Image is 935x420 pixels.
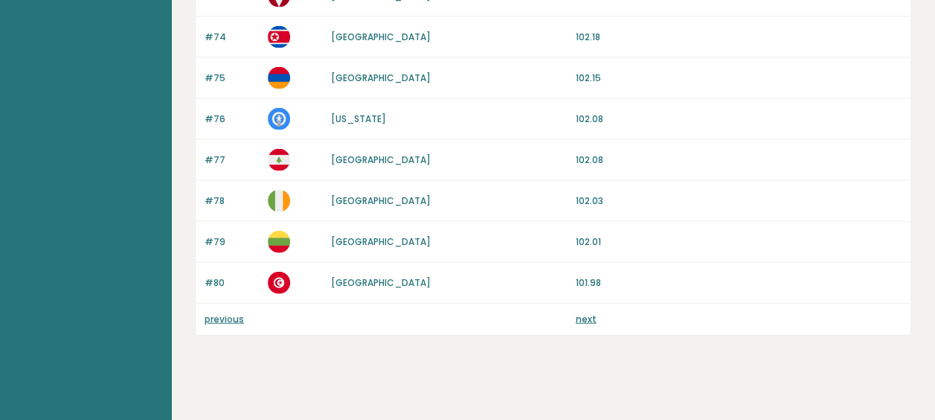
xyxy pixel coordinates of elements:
[268,26,290,48] img: kp.svg
[205,112,259,126] p: #76
[205,71,259,85] p: #75
[268,231,290,253] img: lt.svg
[331,112,386,125] a: [US_STATE]
[268,149,290,171] img: lb.svg
[205,276,259,290] p: #80
[268,272,290,294] img: tn.svg
[576,71,902,85] p: 102.15
[331,71,431,84] a: [GEOGRAPHIC_DATA]
[331,31,431,43] a: [GEOGRAPHIC_DATA]
[331,235,431,248] a: [GEOGRAPHIC_DATA]
[205,313,244,325] a: previous
[331,153,431,166] a: [GEOGRAPHIC_DATA]
[268,190,290,212] img: ie.svg
[576,235,902,249] p: 102.01
[576,153,902,167] p: 102.08
[205,194,259,208] p: #78
[576,112,902,126] p: 102.08
[205,235,259,249] p: #79
[576,276,902,290] p: 101.98
[205,153,259,167] p: #77
[331,276,431,289] a: [GEOGRAPHIC_DATA]
[268,67,290,89] img: am.svg
[331,194,431,207] a: [GEOGRAPHIC_DATA]
[576,31,902,44] p: 102.18
[576,194,902,208] p: 102.03
[205,31,259,44] p: #74
[576,313,597,325] a: next
[268,108,290,130] img: mp.svg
